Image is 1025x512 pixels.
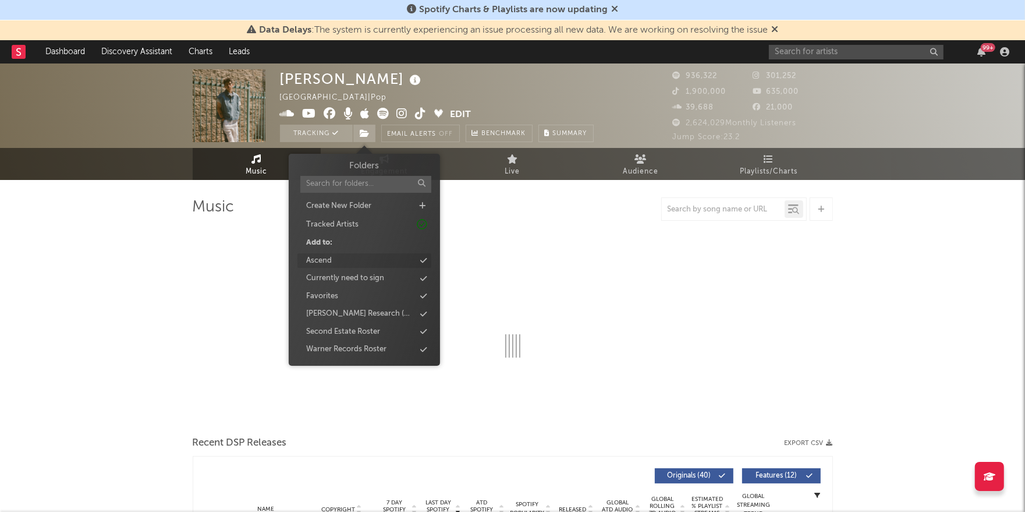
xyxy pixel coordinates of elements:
span: Spotify Charts & Playlists are now updating [419,5,608,15]
div: Tracked Artists [306,219,359,231]
span: Originals ( 40 ) [662,472,716,479]
button: Edit [451,108,471,122]
a: Dashboard [37,40,93,63]
input: Search for folders... [300,176,431,193]
input: Search for artists [769,45,944,59]
em: Off [439,131,453,137]
a: Benchmark [466,125,533,142]
span: 301,252 [753,72,796,80]
a: Playlists/Charts [705,148,833,180]
span: Dismiss [771,26,778,35]
a: Leads [221,40,258,63]
button: Summary [538,125,594,142]
div: Ascend [306,255,332,267]
button: Features(12) [742,468,821,483]
div: Warner Records Roster [306,344,386,355]
span: Summary [553,130,587,137]
span: Data Delays [259,26,311,35]
a: Discovery Assistant [93,40,180,63]
a: Audience [577,148,705,180]
span: Recent DSP Releases [193,436,287,450]
button: Email AlertsOff [381,125,460,142]
div: Second Estate Roster [306,326,380,338]
button: Export CSV [785,440,833,447]
span: Features ( 12 ) [750,472,803,479]
div: Currently need to sign [306,273,384,284]
a: Music [193,148,321,180]
span: 21,000 [753,104,793,111]
span: Music [246,165,267,179]
span: 1,900,000 [673,88,726,96]
span: Live [505,165,520,179]
div: [PERSON_NAME] [280,69,424,89]
button: 99+ [977,47,985,57]
span: Jump Score: 23.2 [673,133,740,141]
span: 936,322 [673,72,718,80]
div: Create New Folder [306,200,371,212]
span: 39,688 [673,104,714,111]
a: Live [449,148,577,180]
h3: Folders [349,160,379,173]
span: Audience [623,165,658,179]
div: [PERSON_NAME] Research (NEW FINDS) [306,308,415,320]
span: 2,624,029 Monthly Listeners [673,119,797,127]
span: Playlists/Charts [740,165,797,179]
button: Originals(40) [655,468,733,483]
div: [GEOGRAPHIC_DATA] | Pop [280,91,400,105]
span: : The system is currently experiencing an issue processing all new data. We are working on resolv... [259,26,768,35]
span: Dismiss [611,5,618,15]
span: Benchmark [482,127,526,141]
a: Engagement [321,148,449,180]
div: 99 + [981,43,995,52]
div: Favorites [306,291,338,302]
a: Charts [180,40,221,63]
div: Add to: [306,237,332,249]
button: Tracking [280,125,353,142]
span: 635,000 [753,88,799,96]
input: Search by song name or URL [662,205,785,214]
